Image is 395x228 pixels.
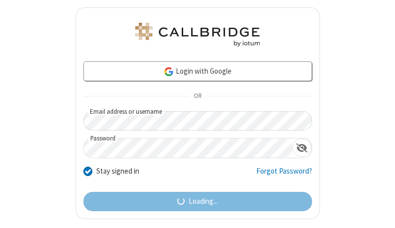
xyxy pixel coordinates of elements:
input: Email address or username [83,111,312,131]
div: Show password [292,138,312,157]
span: OR [190,90,205,103]
input: Password [84,138,292,158]
iframe: Chat [370,202,388,221]
button: Loading... [83,192,312,212]
span: Loading... [189,196,218,207]
a: Login with Google [83,61,312,81]
label: Stay signed in [96,166,139,177]
a: Forgot Password? [256,166,312,184]
img: Astra [133,23,262,46]
img: google-icon.png [163,66,174,77]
